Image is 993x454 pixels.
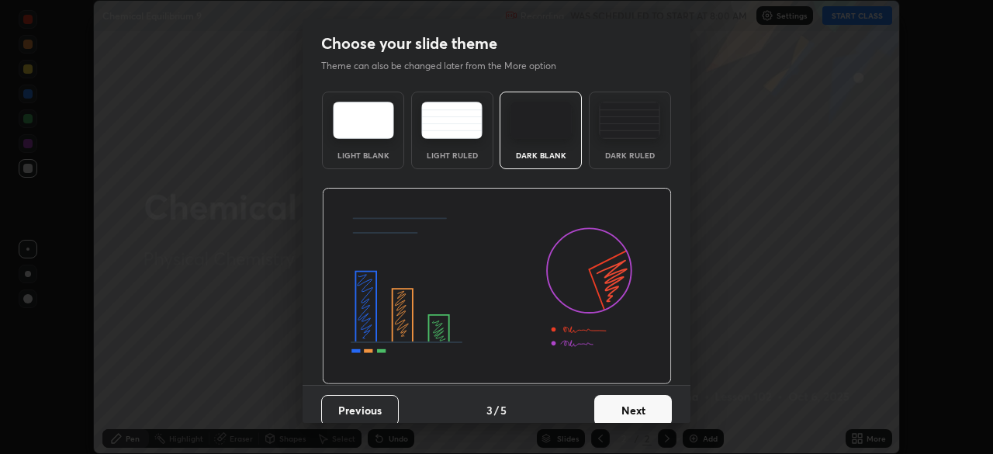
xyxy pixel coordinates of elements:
h4: 3 [486,402,493,418]
p: Theme can also be changed later from the More option [321,59,573,73]
div: Dark Ruled [599,151,661,159]
h4: / [494,402,499,418]
img: darkThemeBanner.d06ce4a2.svg [322,188,672,385]
h2: Choose your slide theme [321,33,497,54]
img: darkRuledTheme.de295e13.svg [599,102,660,139]
div: Light Ruled [421,151,483,159]
button: Next [594,395,672,426]
img: darkTheme.f0cc69e5.svg [510,102,572,139]
div: Light Blank [332,151,394,159]
h4: 5 [500,402,507,418]
img: lightTheme.e5ed3b09.svg [333,102,394,139]
button: Previous [321,395,399,426]
div: Dark Blank [510,151,572,159]
img: lightRuledTheme.5fabf969.svg [421,102,483,139]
